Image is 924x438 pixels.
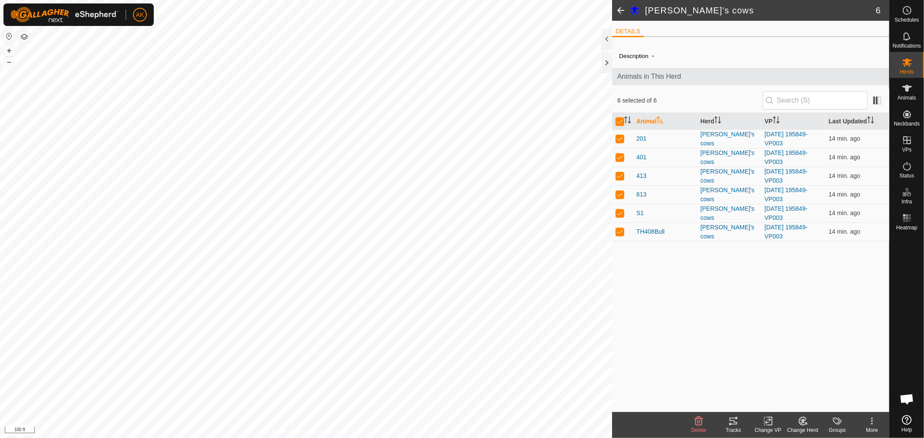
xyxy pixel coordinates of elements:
span: Schedules [895,17,919,23]
h2: [PERSON_NAME]'s cows [645,5,876,16]
a: [DATE] 195849-VP003 [765,168,807,184]
div: [PERSON_NAME]'s cows [700,186,758,204]
label: Description [619,53,648,59]
span: Herds [900,69,914,74]
div: More [855,426,889,434]
span: AK [136,10,144,19]
div: [PERSON_NAME]'s cows [700,148,758,167]
span: Sep 12, 2025, 12:35 PM [829,228,860,235]
div: Open chat [894,386,920,412]
a: [DATE] 195849-VP003 [765,205,807,221]
p-sorticon: Activate to sort [714,118,721,125]
img: Gallagher Logo [10,7,119,23]
th: Last Updated [825,113,889,130]
div: [PERSON_NAME]'s cows [700,223,758,241]
p-sorticon: Activate to sort [867,118,874,125]
span: Animals [898,95,916,100]
p-sorticon: Activate to sort [657,118,664,125]
span: Neckbands [894,121,920,126]
div: [PERSON_NAME]'s cows [700,167,758,185]
span: Status [899,173,914,178]
span: TH408Bull [636,227,665,236]
span: VPs [902,147,911,152]
span: Help [901,427,912,432]
span: Sep 12, 2025, 12:35 PM [829,209,860,216]
div: Change Herd [785,426,820,434]
button: + [4,45,14,56]
a: [DATE] 195849-VP003 [765,187,807,203]
th: Herd [697,113,761,130]
span: S1 [636,209,644,218]
button: – [4,57,14,67]
span: Sep 12, 2025, 12:35 PM [829,154,860,161]
a: [DATE] 195849-VP003 [765,149,807,165]
span: 6 selected of 6 [617,96,763,105]
input: Search (S) [763,91,868,109]
span: Notifications [893,43,921,48]
a: Help [890,412,924,436]
th: Animal [633,113,697,130]
span: 613 [636,190,646,199]
span: 6 [876,4,881,17]
span: Infra [901,199,912,204]
div: [PERSON_NAME]'s cows [700,204,758,222]
button: Reset Map [4,31,14,42]
th: VP [761,113,825,130]
span: Sep 12, 2025, 12:35 PM [829,172,860,179]
span: Delete [691,427,707,433]
span: 201 [636,134,646,143]
div: Tracks [716,426,751,434]
span: Sep 12, 2025, 12:35 PM [829,135,860,142]
span: - [648,48,658,63]
a: [DATE] 195849-VP003 [765,224,807,240]
a: [DATE] 195849-VP003 [765,131,807,147]
a: Contact Us [314,427,340,435]
button: Map Layers [19,32,29,42]
div: Groups [820,426,855,434]
a: Privacy Policy [272,427,305,435]
div: Change VP [751,426,785,434]
span: Animals in This Herd [617,71,884,82]
span: 401 [636,153,646,162]
span: 413 [636,171,646,180]
p-sorticon: Activate to sort [624,118,631,125]
span: Sep 12, 2025, 12:35 PM [829,191,860,198]
div: [PERSON_NAME]'s cows [700,130,758,148]
p-sorticon: Activate to sort [773,118,780,125]
li: DETAILS [612,27,644,37]
span: Heatmap [896,225,918,230]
